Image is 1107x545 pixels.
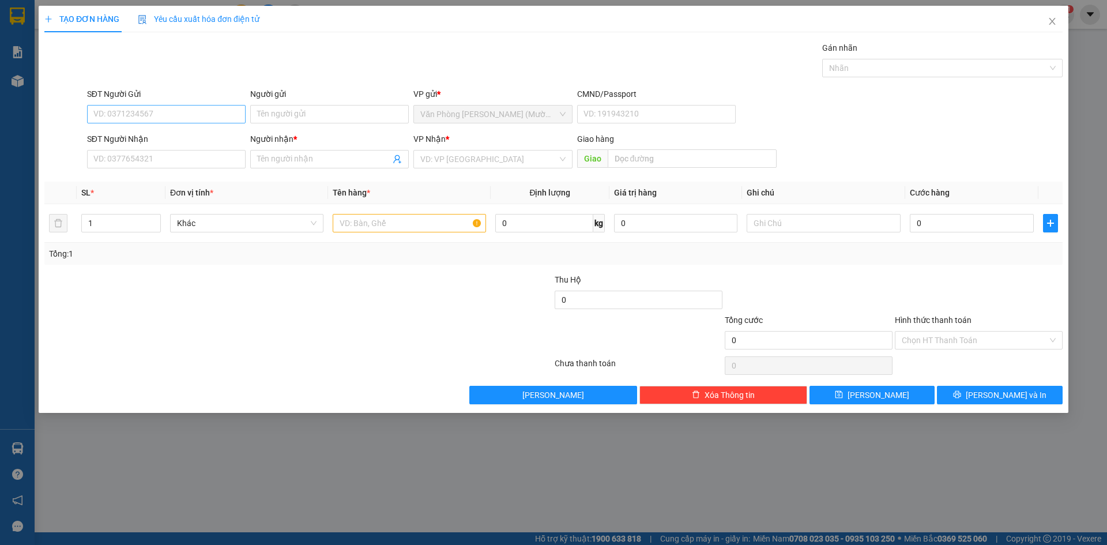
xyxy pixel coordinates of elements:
div: Người gửi [250,88,409,100]
span: save [835,390,844,400]
input: Dọc đường [608,149,777,168]
input: VD: Bàn, Ghế [333,214,486,232]
span: plus [44,15,52,23]
span: TẠO ĐƠN HÀNG [44,14,119,24]
div: CMND/Passport [577,88,736,100]
span: [PERSON_NAME] [848,389,910,401]
b: [PERSON_NAME] [14,74,65,129]
span: SL [81,188,91,197]
li: (c) 2017 [97,55,159,69]
input: 0 [614,214,738,232]
span: Yêu cầu xuất hóa đơn điện tử [138,14,259,24]
span: [PERSON_NAME] và In [966,389,1046,401]
span: Khác [177,215,317,232]
input: Ghi Chú [747,214,901,232]
button: printer[PERSON_NAME] và In [937,386,1063,404]
span: Định lượng [530,188,571,197]
span: Giao hàng [577,134,614,144]
b: [DOMAIN_NAME] [97,44,159,53]
span: plus [1044,219,1057,228]
span: Văn Phòng Trần Phú (Mường Thanh) [421,106,566,123]
span: Tổng cước [725,315,763,325]
span: Tên hàng [333,188,370,197]
button: deleteXóa Thông tin [640,386,808,404]
span: kg [593,214,605,232]
img: logo.jpg [125,14,153,42]
span: delete [692,390,700,400]
div: Người nhận [250,133,409,145]
span: printer [953,390,961,400]
b: BIÊN NHẬN GỬI HÀNG [74,17,111,91]
img: icon [138,15,147,24]
button: Close [1036,6,1068,38]
button: plus [1043,214,1058,232]
span: close [1048,17,1057,26]
button: [PERSON_NAME] [470,386,638,404]
button: save[PERSON_NAME] [809,386,935,404]
div: Tổng: 1 [49,247,427,260]
span: [PERSON_NAME] [523,389,585,401]
span: user-add [393,155,402,164]
span: Đơn vị tính [170,188,213,197]
div: SĐT Người Nhận [87,133,246,145]
span: Thu Hộ [555,275,581,284]
label: Hình thức thanh toán [895,315,972,325]
span: VP Nhận [414,134,446,144]
div: SĐT Người Gửi [87,88,246,100]
span: Cước hàng [910,188,950,197]
span: Xóa Thông tin [705,389,755,401]
label: Gán nhãn [822,43,857,52]
th: Ghi chú [743,182,905,204]
button: delete [49,214,67,232]
img: logo.jpg [14,14,72,72]
div: VP gửi [414,88,573,100]
div: Chưa thanh toán [553,357,724,377]
span: Giao [577,149,608,168]
span: Giá trị hàng [614,188,657,197]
